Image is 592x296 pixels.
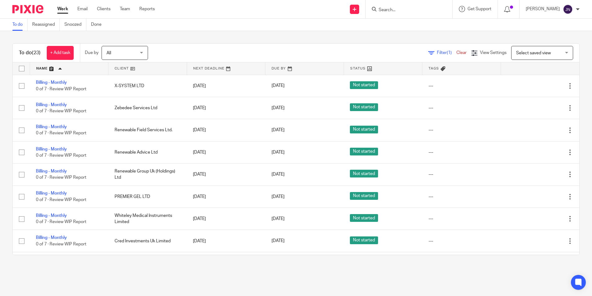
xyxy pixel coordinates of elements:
[32,50,41,55] span: (23)
[272,150,285,155] span: [DATE]
[36,109,86,113] span: 0 of 7 · Review WIP Report
[429,67,439,70] span: Tags
[108,164,187,186] td: Renewable Group Uk (Holdings) Ltd
[187,230,265,252] td: [DATE]
[97,6,111,12] a: Clients
[36,131,86,136] span: 0 of 7 · Review WIP Report
[187,75,265,97] td: [DATE]
[350,103,378,111] span: Not started
[187,186,265,208] td: [DATE]
[272,239,285,243] span: [DATE]
[429,216,495,222] div: ---
[108,230,187,252] td: Cred Investments Uk Limited
[19,50,41,56] h1: To do
[32,19,60,31] a: Reassigned
[350,192,378,200] span: Not started
[108,208,187,230] td: Whiteley Medical Instruments Limited
[350,148,378,155] span: Not started
[36,213,67,218] a: Billing - Monthly
[468,7,491,11] span: Get Support
[350,236,378,244] span: Not started
[36,80,67,85] a: Billing - Monthly
[187,119,265,141] td: [DATE]
[437,51,456,55] span: Filter
[36,198,86,202] span: 0 of 7 · Review WIP Report
[108,75,187,97] td: X-SYSTEM LTD
[447,51,452,55] span: (1)
[187,164,265,186] td: [DATE]
[12,5,43,13] img: Pixie
[429,171,495,177] div: ---
[350,81,378,89] span: Not started
[187,97,265,119] td: [DATE]
[350,126,378,133] span: Not started
[429,149,495,155] div: ---
[57,6,68,12] a: Work
[107,51,111,55] span: All
[456,51,467,55] a: Clear
[187,141,265,163] td: [DATE]
[36,242,86,246] span: 0 of 7 · Review WIP Report
[36,169,67,173] a: Billing - Monthly
[429,83,495,89] div: ---
[272,172,285,177] span: [DATE]
[36,153,86,158] span: 0 of 7 · Review WIP Report
[108,186,187,208] td: PREMIER GEL LTD
[272,195,285,199] span: [DATE]
[429,238,495,244] div: ---
[429,127,495,133] div: ---
[272,128,285,132] span: [DATE]
[429,105,495,111] div: ---
[563,4,573,14] img: svg%3E
[36,191,67,195] a: Billing - Monthly
[187,208,265,230] td: [DATE]
[350,214,378,222] span: Not started
[480,51,507,55] span: View Settings
[85,50,98,56] p: Due by
[91,19,106,31] a: Done
[526,6,560,12] p: [PERSON_NAME]
[187,252,265,274] td: [DATE]
[36,220,86,224] span: 0 of 7 · Review WIP Report
[378,7,434,13] input: Search
[272,84,285,88] span: [DATE]
[272,217,285,221] span: [DATE]
[64,19,86,31] a: Snoozed
[108,119,187,141] td: Renewable Field Services Ltd.
[516,51,551,55] span: Select saved view
[36,103,67,107] a: Billing - Monthly
[36,235,67,240] a: Billing - Monthly
[77,6,88,12] a: Email
[139,6,155,12] a: Reports
[36,125,67,129] a: Billing - Monthly
[12,19,28,31] a: To do
[120,6,130,12] a: Team
[350,170,378,177] span: Not started
[108,97,187,119] td: Zebedee Services Ltd
[36,147,67,151] a: Billing - Monthly
[429,194,495,200] div: ---
[47,46,74,60] a: + Add task
[36,176,86,180] span: 0 of 7 · Review WIP Report
[36,87,86,91] span: 0 of 7 · Review WIP Report
[108,252,187,274] td: 3DI Information Solutions Limited
[108,141,187,163] td: Renewable Advice Ltd
[272,106,285,110] span: [DATE]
